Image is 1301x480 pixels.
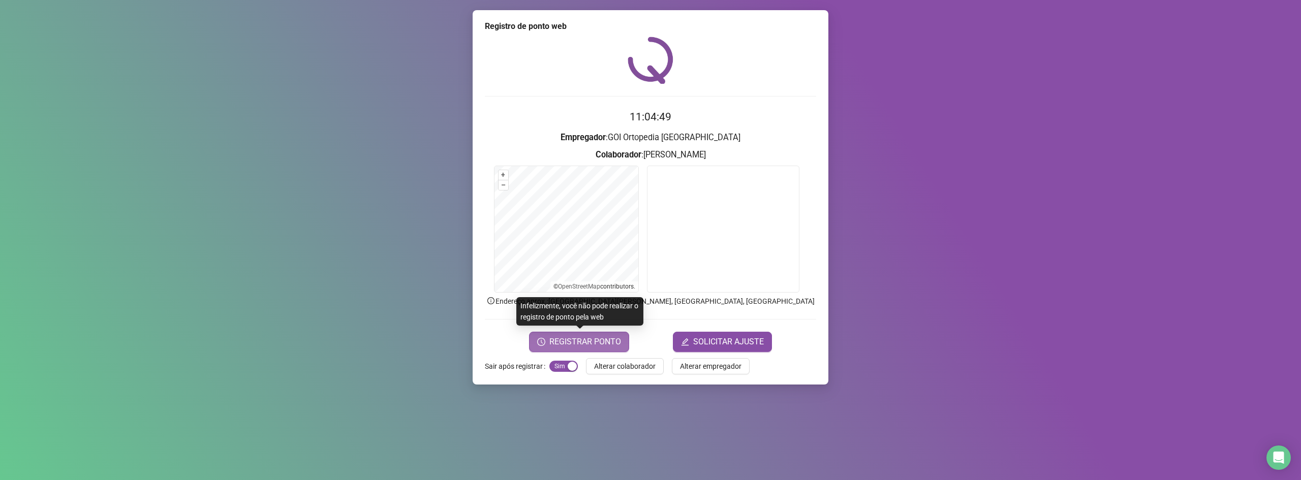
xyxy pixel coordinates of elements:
[672,358,750,374] button: Alterar empregador
[499,170,508,180] button: +
[558,283,600,290] a: OpenStreetMap
[1266,445,1291,470] div: Open Intercom Messenger
[693,336,764,348] span: SOLICITAR AJUSTE
[485,358,549,374] label: Sair após registrar
[594,361,656,372] span: Alterar colaborador
[553,283,635,290] li: © contributors.
[596,150,641,159] strong: Colaborador
[673,332,772,352] button: editSOLICITAR AJUSTE
[499,180,508,190] button: –
[628,37,673,84] img: QRPoint
[485,148,816,162] h3: : [PERSON_NAME]
[516,297,643,326] div: Infelizmente, você não pode realizar o registro de ponto pela web
[529,332,629,352] button: REGISTRAR PONTO
[537,338,545,346] span: clock-circle
[680,361,741,372] span: Alterar empregador
[681,338,689,346] span: edit
[485,131,816,144] h3: : GOI Ortopedia [GEOGRAPHIC_DATA]
[485,20,816,33] div: Registro de ponto web
[486,296,495,305] span: info-circle
[549,336,621,348] span: REGISTRAR PONTO
[561,133,606,142] strong: Empregador
[586,358,664,374] button: Alterar colaborador
[630,111,671,123] time: 11:04:49
[485,296,816,307] p: Endereço aprox. : [GEOGRAPHIC_DATA][PERSON_NAME], [GEOGRAPHIC_DATA], [GEOGRAPHIC_DATA]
